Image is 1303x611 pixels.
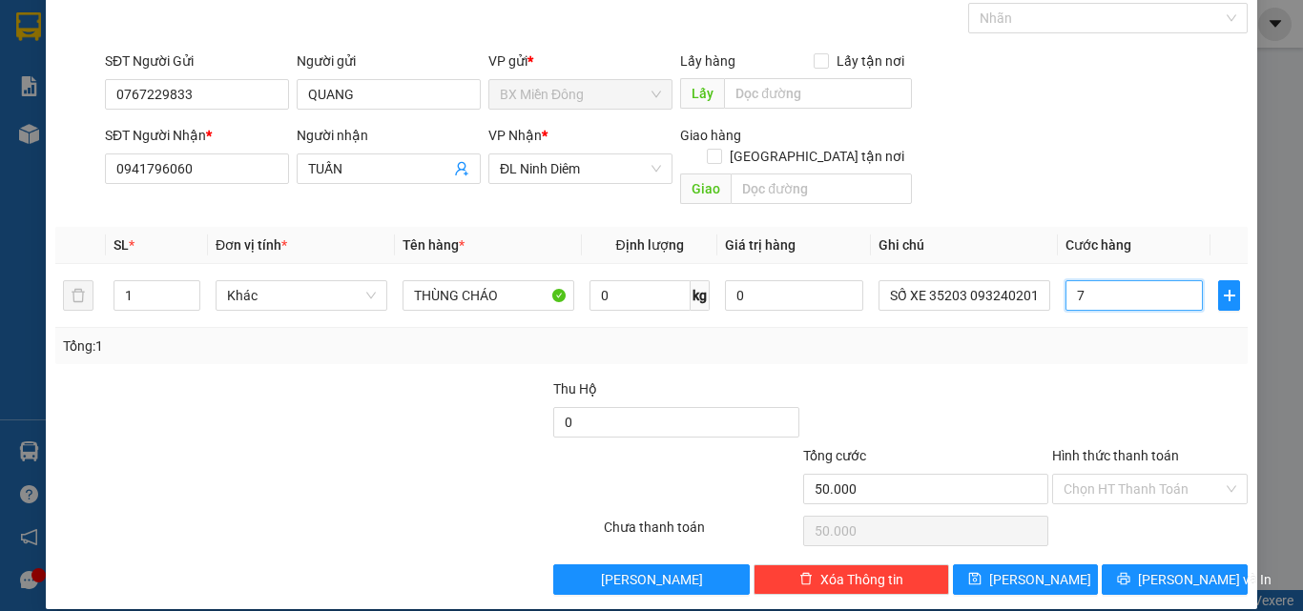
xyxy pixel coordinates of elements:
span: Giao [680,173,731,204]
th: Ghi chú [871,227,1058,264]
span: Xóa Thông tin [820,569,903,590]
span: [PERSON_NAME] [601,569,703,590]
li: VP BX Miền Đông [10,81,132,102]
span: Định lượng [615,237,683,253]
span: Khác [227,281,376,310]
b: 339 Đinh Bộ Lĩnh, P26 [10,105,100,141]
input: Dọc đường [724,78,912,109]
div: Người nhận [297,125,481,146]
div: Tổng: 1 [63,336,505,356]
span: [PERSON_NAME] [989,569,1091,590]
input: 0 [725,280,862,311]
label: Hình thức thanh toán [1052,448,1179,463]
div: SĐT Người Nhận [105,125,289,146]
input: Ghi Chú [879,280,1050,311]
button: [PERSON_NAME] [553,564,749,595]
li: VP BX Phía Nam [GEOGRAPHIC_DATA] [132,81,254,144]
span: VP Nhận [488,128,542,143]
span: plus [1219,288,1239,303]
div: SĐT Người Gửi [105,51,289,71]
button: deleteXóa Thông tin [754,564,949,595]
span: Đơn vị tính [216,237,287,253]
input: Dọc đường [731,173,912,204]
span: ĐL Ninh Diêm [500,154,661,183]
button: printer[PERSON_NAME] và In [1102,564,1248,595]
span: Lấy hàng [680,53,735,69]
span: user-add [454,161,469,176]
span: [GEOGRAPHIC_DATA] tận nơi [722,146,912,167]
input: VD: Bàn, Ghế [403,280,574,311]
span: Lấy [680,78,724,109]
li: Cúc Tùng [10,10,277,46]
div: VP gửi [488,51,672,71]
div: Người gửi [297,51,481,71]
span: Tổng cước [803,448,866,463]
span: Lấy tận nơi [829,51,912,71]
button: delete [63,280,93,311]
span: Thu Hộ [553,381,597,397]
span: BX Miền Đông [500,80,661,109]
span: environment [10,106,23,119]
span: [PERSON_NAME] và In [1138,569,1272,590]
span: SL [114,237,129,253]
span: Tên hàng [403,237,465,253]
span: Giao hàng [680,128,741,143]
span: kg [691,280,710,311]
button: plus [1218,280,1240,311]
span: printer [1117,572,1130,587]
button: save[PERSON_NAME] [953,564,1099,595]
span: save [968,572,982,587]
span: Giá trị hàng [725,237,796,253]
div: Chưa thanh toán [602,517,801,550]
span: delete [799,572,813,587]
span: Cước hàng [1065,237,1131,253]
